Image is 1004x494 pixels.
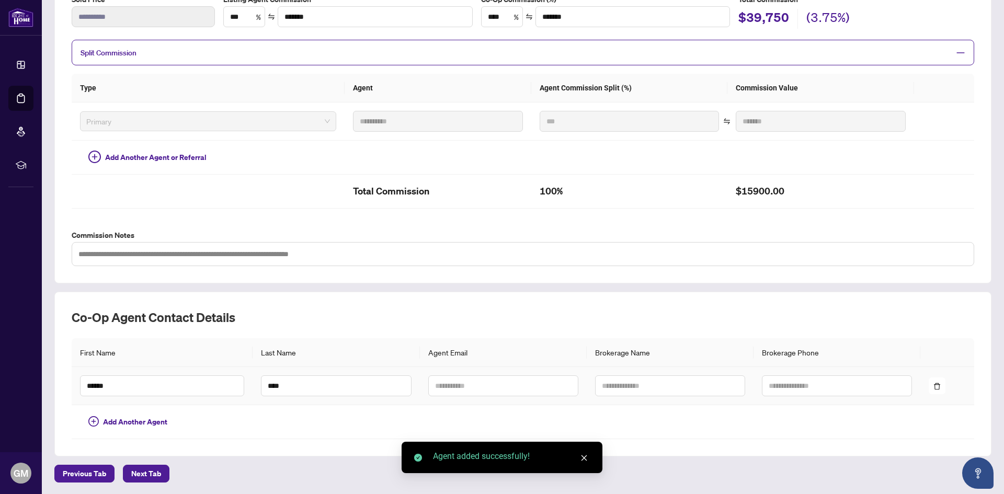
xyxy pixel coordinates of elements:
th: Brokerage Name [587,338,754,367]
button: Next Tab [123,465,169,482]
a: Close [578,452,590,464]
span: minus [956,48,965,58]
span: Split Commission [81,48,136,58]
th: Agent [345,74,531,102]
h2: $15900.00 [736,183,906,200]
button: Open asap [962,457,994,489]
th: Type [72,74,345,102]
span: Previous Tab [63,465,106,482]
h2: 100% [540,183,719,200]
button: Add Another Agent or Referral [80,149,215,166]
span: close [580,454,588,462]
h2: (3.75%) [806,9,850,29]
label: Commission Notes [72,229,974,241]
h2: $39,750 [738,9,789,29]
span: swap [268,13,275,20]
span: check-circle [414,454,422,462]
span: Add Another Agent or Referral [105,152,207,163]
span: Primary [86,113,330,129]
span: delete [933,383,941,390]
span: Add Another Agent [103,416,167,428]
th: Last Name [253,338,419,367]
button: Add Another Agent [80,413,176,430]
h2: Co-op Agent Contact Details [72,309,974,326]
h2: Total Commission [353,183,523,200]
span: Next Tab [131,465,161,482]
span: plus-circle [88,416,99,427]
div: Split Commission [72,40,974,65]
span: swap [526,13,533,20]
th: First Name [72,338,253,367]
button: Previous Tab [54,465,115,482]
th: Agent Commission Split (%) [531,74,727,102]
span: plus-circle [88,151,101,163]
th: Commission Value [727,74,914,102]
div: Agent added successfully! [433,450,590,463]
span: swap [723,118,731,125]
img: logo [8,8,33,27]
th: Brokerage Phone [754,338,920,367]
span: GM [14,466,28,480]
th: Agent Email [420,338,587,367]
